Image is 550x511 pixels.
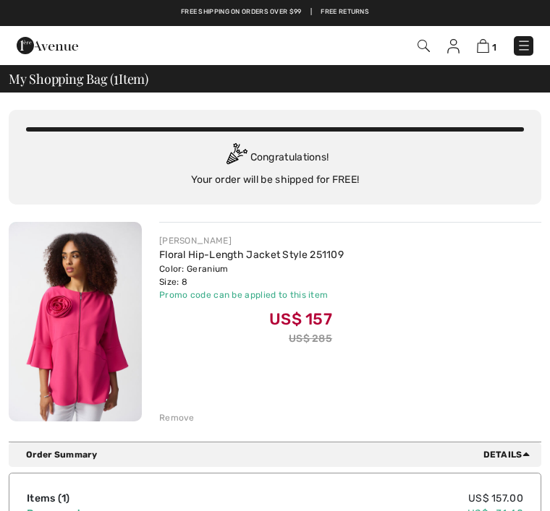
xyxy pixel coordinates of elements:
img: Shopping Bag [477,39,489,53]
span: US$ 157 [269,309,332,329]
img: Search [418,40,430,52]
img: Menu [517,38,531,53]
a: Free shipping on orders over $99 [181,7,302,17]
div: Remove [159,411,195,424]
span: My Shopping Bag ( Item) [9,72,148,85]
div: Promo code can be applied to this item [159,288,344,301]
span: | [310,7,312,17]
div: Congratulations! Your order will be shipped for FREE! [26,143,524,187]
a: Floral Hip-Length Jacket Style 251109 [159,249,344,261]
td: Items ( ) [27,491,226,506]
img: My Info [447,39,460,53]
span: 1 [114,69,119,86]
a: Free Returns [321,7,369,17]
span: 1 [492,42,496,53]
div: [PERSON_NAME] [159,234,344,247]
span: 1 [62,492,66,504]
div: Color: Geranium Size: 8 [159,262,344,288]
img: Congratulation2.svg [221,143,250,172]
img: 1ère Avenue [17,31,78,60]
s: US$ 285 [289,332,332,345]
a: 1ère Avenue [17,39,78,51]
span: Details [483,448,536,461]
div: Order Summary [26,448,536,461]
td: US$ 157.00 [226,491,523,506]
img: Floral Hip-Length Jacket Style 251109 [9,222,142,421]
a: 1 [477,38,496,53]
